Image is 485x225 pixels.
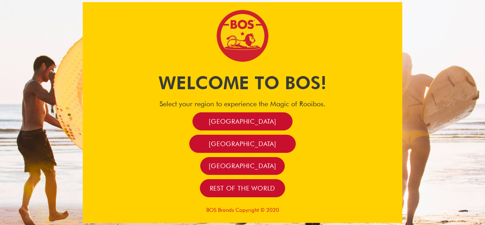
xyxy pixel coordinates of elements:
span: [GEOGRAPHIC_DATA] [209,117,276,125]
span: Rest of the world [210,184,276,192]
a: [GEOGRAPHIC_DATA] [200,157,285,175]
h1: Welcome to BOS! [83,70,402,95]
img: Bos Brands [216,9,269,63]
p: BOS Brands Copyright © 2020 [83,207,402,213]
span: [GEOGRAPHIC_DATA] [209,162,276,170]
a: [GEOGRAPHIC_DATA] [192,112,293,130]
h4: Select your region to experience the Magic of Rooibos. [83,100,402,108]
a: Rest of the world [200,179,285,197]
a: [GEOGRAPHIC_DATA] [189,135,296,153]
span: [GEOGRAPHIC_DATA] [209,140,276,148]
